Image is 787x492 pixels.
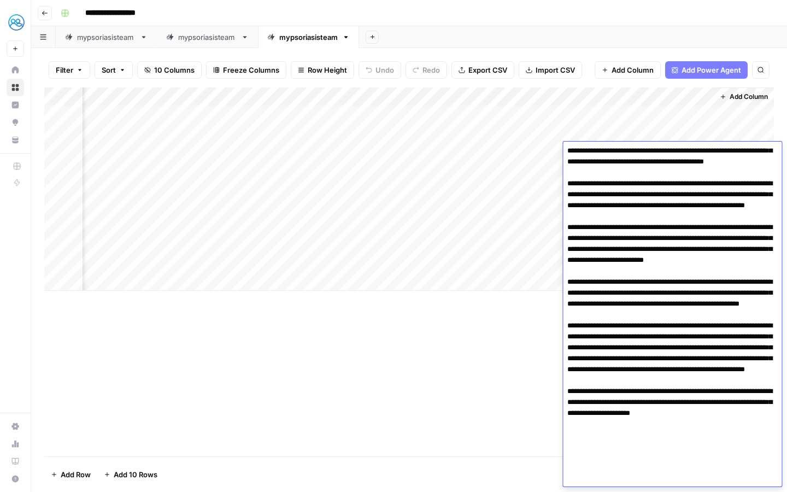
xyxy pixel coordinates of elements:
span: Freeze Columns [223,65,279,75]
span: Add Row [61,469,91,480]
a: mypsoriasisteam [56,26,157,48]
span: Add Column [730,92,768,102]
button: Add Column [595,61,661,79]
button: Freeze Columns [206,61,286,79]
button: Filter [49,61,90,79]
a: Your Data [7,131,24,149]
img: MyHealthTeam Logo [7,13,26,32]
div: mypsoriasisteam [178,32,237,43]
span: Add Power Agent [682,65,741,75]
a: Home [7,61,24,79]
button: Import CSV [519,61,582,79]
span: Redo [422,65,440,75]
span: Export CSV [468,65,507,75]
button: Export CSV [451,61,514,79]
span: Add 10 Rows [114,469,157,480]
a: mypsoriasisteam [157,26,258,48]
div: mypsoriasisteam [279,32,338,43]
a: Browse [7,79,24,96]
span: Sort [102,65,116,75]
button: Sort [95,61,133,79]
button: Add Row [44,466,97,483]
span: Filter [56,65,73,75]
div: mypsoriasisteam [77,32,136,43]
button: Redo [406,61,447,79]
span: 10 Columns [154,65,195,75]
a: Learning Hub [7,453,24,470]
a: Insights [7,96,24,114]
span: Add Column [612,65,654,75]
button: Workspace: MyHealthTeam [7,9,24,36]
a: Settings [7,418,24,435]
button: 10 Columns [137,61,202,79]
a: Usage [7,435,24,453]
button: Help + Support [7,470,24,488]
button: Undo [359,61,401,79]
button: Add 10 Rows [97,466,164,483]
a: Opportunities [7,114,24,131]
button: Add Power Agent [665,61,748,79]
span: Import CSV [536,65,575,75]
span: Undo [375,65,394,75]
a: mypsoriasisteam [258,26,359,48]
button: Row Height [291,61,354,79]
span: Row Height [308,65,347,75]
button: Add Column [715,90,772,104]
